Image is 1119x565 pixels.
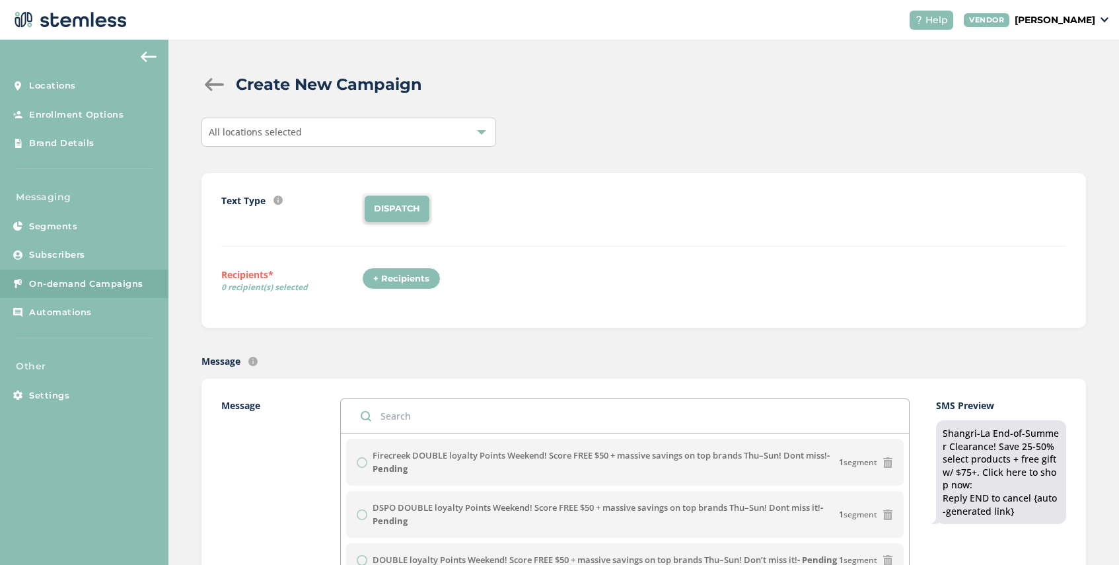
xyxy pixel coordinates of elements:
[29,220,77,233] span: Segments
[248,357,258,366] img: icon-info-236977d2.svg
[29,108,124,122] span: Enrollment Options
[373,502,823,527] strong: - Pending
[29,248,85,262] span: Subscribers
[839,457,844,468] strong: 1
[1015,13,1095,27] p: [PERSON_NAME]
[839,509,844,520] strong: 1
[1101,17,1108,22] img: icon_down-arrow-small-66adaf34.svg
[273,196,283,205] img: icon-info-236977d2.svg
[1053,502,1119,565] iframe: Chat Widget
[943,427,1060,517] div: Shangri-La End-of-Summer Clearance! Save 25-50% select products + free gift w/ $75+. Click here t...
[362,268,441,290] div: + Recipients
[839,457,877,469] span: segment
[141,52,157,62] img: icon-arrow-back-accent-c549486e.svg
[201,354,240,368] label: Message
[915,16,923,24] img: icon-help-white-03924b79.svg
[221,282,362,293] span: 0 recipient(s) selected
[373,502,838,527] label: DSPO DOUBLE loyalty Points Weekend! Score FREE $50 + massive savings on top brands Thu–Sun! Dont ...
[29,306,92,319] span: Automations
[925,13,948,27] span: Help
[209,126,302,138] span: All locations selected
[365,196,429,222] li: DISPATCH
[29,389,69,402] span: Settings
[964,13,1009,27] div: VENDOR
[29,137,94,150] span: Brand Details
[221,268,362,298] label: Recipients*
[373,449,838,475] label: Firecreek DOUBLE loyalty Points Weekend! Score FREE $50 + massive savings on top brands Thu–Sun! ...
[236,73,422,96] h2: Create New Campaign
[341,399,908,433] input: Search
[936,398,1066,412] label: SMS Preview
[29,79,76,93] span: Locations
[29,278,143,291] span: On-demand Campaigns
[373,449,830,474] strong: - Pending
[839,509,877,521] span: segment
[221,194,266,207] label: Text Type
[11,7,127,33] img: logo-dark-0685b13c.svg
